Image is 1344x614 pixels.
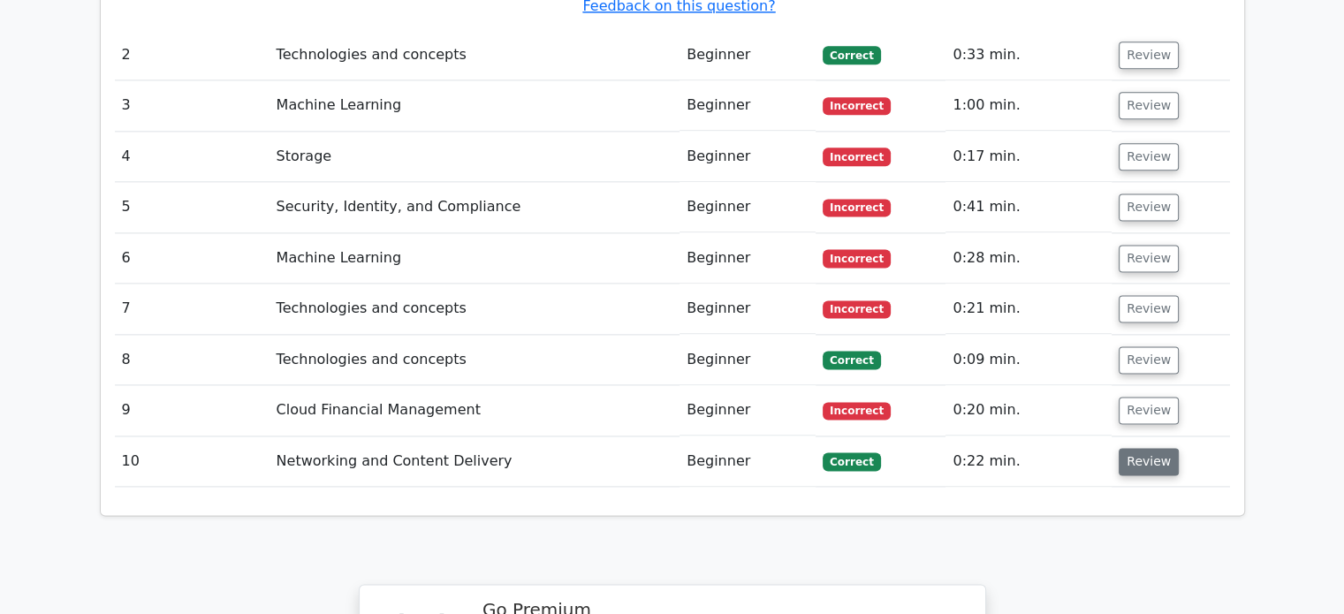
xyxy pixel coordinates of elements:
[945,436,1112,487] td: 0:22 min.
[1119,448,1179,475] button: Review
[270,436,680,487] td: Networking and Content Delivery
[270,182,680,232] td: Security, Identity, and Compliance
[945,182,1112,232] td: 0:41 min.
[1119,42,1179,69] button: Review
[115,182,270,232] td: 5
[823,46,880,64] span: Correct
[945,385,1112,436] td: 0:20 min.
[823,148,891,165] span: Incorrect
[1119,346,1179,374] button: Review
[1119,245,1179,272] button: Review
[823,249,891,267] span: Incorrect
[680,284,816,334] td: Beginner
[823,351,880,368] span: Correct
[945,30,1112,80] td: 0:33 min.
[115,284,270,334] td: 7
[680,132,816,182] td: Beginner
[115,132,270,182] td: 4
[945,335,1112,385] td: 0:09 min.
[1119,193,1179,221] button: Review
[1119,397,1179,424] button: Review
[823,402,891,420] span: Incorrect
[680,182,816,232] td: Beginner
[945,132,1112,182] td: 0:17 min.
[270,30,680,80] td: Technologies and concepts
[1119,143,1179,171] button: Review
[680,233,816,284] td: Beginner
[115,233,270,284] td: 6
[270,233,680,284] td: Machine Learning
[945,284,1112,334] td: 0:21 min.
[945,233,1112,284] td: 0:28 min.
[823,97,891,115] span: Incorrect
[115,385,270,436] td: 9
[1119,295,1179,322] button: Review
[680,80,816,131] td: Beginner
[115,335,270,385] td: 8
[680,436,816,487] td: Beginner
[945,80,1112,131] td: 1:00 min.
[270,385,680,436] td: Cloud Financial Management
[680,385,816,436] td: Beginner
[270,80,680,131] td: Machine Learning
[1119,92,1179,119] button: Review
[115,436,270,487] td: 10
[680,335,816,385] td: Beginner
[823,199,891,216] span: Incorrect
[823,300,891,318] span: Incorrect
[270,335,680,385] td: Technologies and concepts
[115,80,270,131] td: 3
[270,284,680,334] td: Technologies and concepts
[823,452,880,470] span: Correct
[115,30,270,80] td: 2
[680,30,816,80] td: Beginner
[270,132,680,182] td: Storage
